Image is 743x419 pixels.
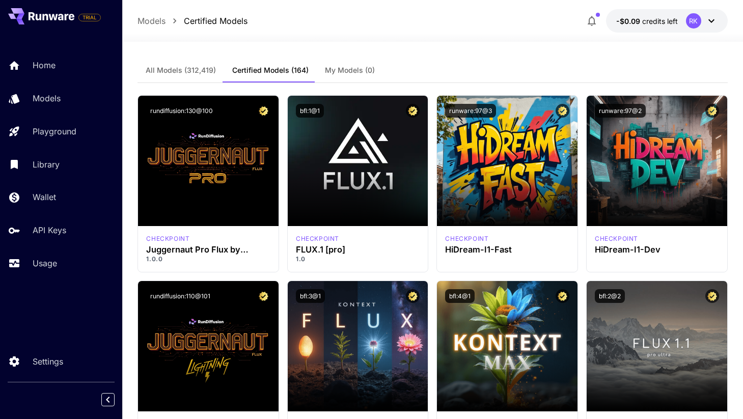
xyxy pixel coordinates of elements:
[445,234,488,243] div: HiDream Fast
[146,66,216,75] span: All Models (312,419)
[79,14,100,21] span: TRIAL
[556,104,569,118] button: Certified Model – Vetted for best performance and includes a commercial license.
[406,289,420,303] button: Certified Model – Vetted for best performance and includes a commercial license.
[33,92,61,104] p: Models
[146,104,217,118] button: rundiffusion:130@100
[616,16,678,26] div: -$0.09009
[232,66,309,75] span: Certified Models (164)
[137,15,247,27] nav: breadcrumb
[296,245,420,255] h3: FLUX.1 [pro]
[445,104,496,118] button: runware:97@3
[33,355,63,368] p: Settings
[705,289,719,303] button: Certified Model – Vetted for best performance and includes a commercial license.
[556,289,569,303] button: Certified Model – Vetted for best performance and includes a commercial license.
[445,289,475,303] button: bfl:4@1
[296,234,339,243] div: fluxpro
[146,234,189,243] p: checkpoint
[325,66,375,75] span: My Models (0)
[33,158,60,171] p: Library
[406,104,420,118] button: Certified Model – Vetted for best performance and includes a commercial license.
[33,59,56,71] p: Home
[33,191,56,203] p: Wallet
[146,255,270,264] p: 1.0.0
[445,234,488,243] p: checkpoint
[595,104,646,118] button: runware:97@2
[137,15,166,27] a: Models
[146,289,214,303] button: rundiffusion:110@101
[146,245,270,255] h3: Juggernaut Pro Flux by RunDiffusion
[257,289,270,303] button: Certified Model – Vetted for best performance and includes a commercial license.
[606,9,728,33] button: -$0.09009RK
[445,245,569,255] h3: HiDream-I1-Fast
[33,224,66,236] p: API Keys
[184,15,247,27] a: Certified Models
[595,234,638,243] div: HiDream Dev
[595,289,625,303] button: bfl:2@2
[296,234,339,243] p: checkpoint
[33,257,57,269] p: Usage
[705,104,719,118] button: Certified Model – Vetted for best performance and includes a commercial license.
[257,104,270,118] button: Certified Model – Vetted for best performance and includes a commercial license.
[686,13,701,29] div: RK
[595,234,638,243] p: checkpoint
[33,125,76,137] p: Playground
[642,17,678,25] span: credits left
[595,245,719,255] h3: HiDream-I1-Dev
[101,393,115,406] button: Collapse sidebar
[296,289,325,303] button: bfl:3@1
[109,390,122,409] div: Collapse sidebar
[616,17,642,25] span: -$0.09
[296,255,420,264] p: 1.0
[78,11,101,23] span: Add your payment card to enable full platform functionality.
[296,104,324,118] button: bfl:1@1
[146,234,189,243] div: FLUX.1 D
